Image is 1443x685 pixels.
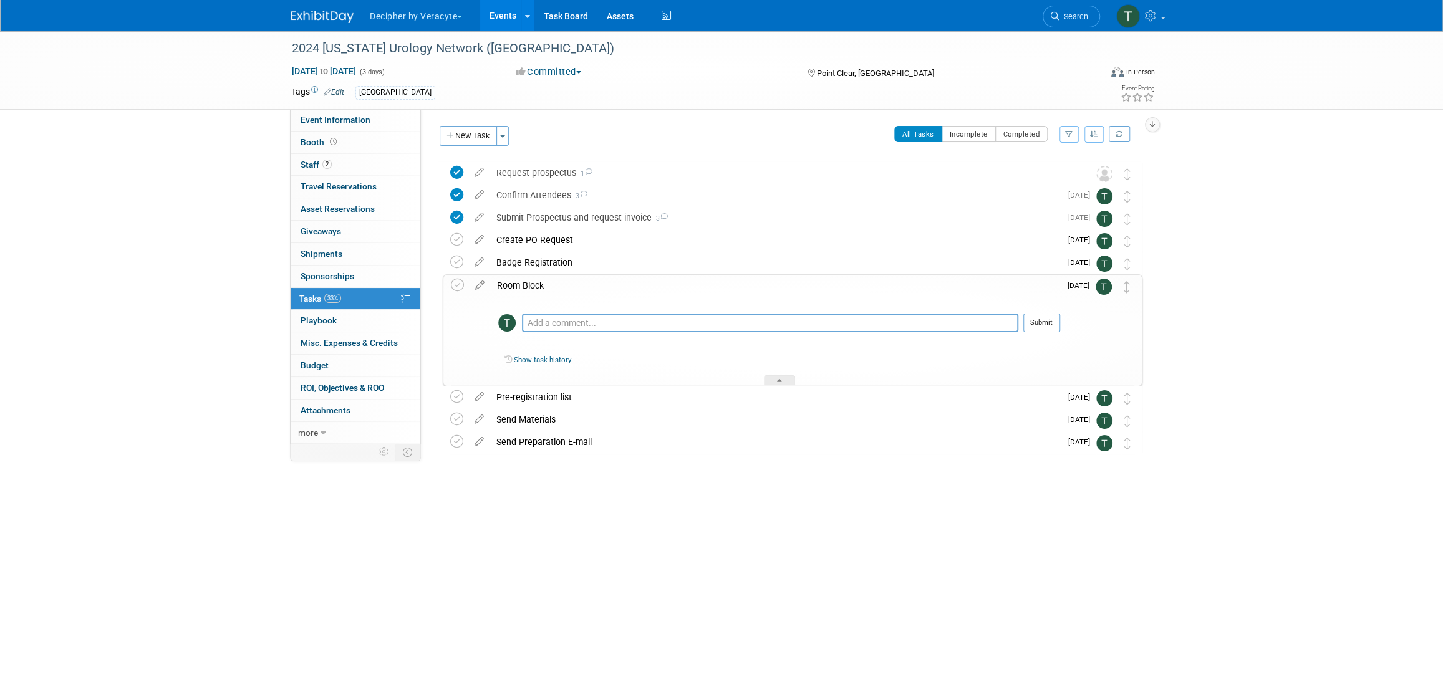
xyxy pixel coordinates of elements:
[291,422,420,444] a: more
[359,68,385,76] span: (3 days)
[1068,415,1096,424] span: [DATE]
[291,310,420,332] a: Playbook
[1043,6,1100,27] a: Search
[322,160,332,169] span: 2
[468,167,490,178] a: edit
[291,332,420,354] a: Misc. Expenses & Credits
[291,243,420,265] a: Shipments
[291,288,420,310] a: Tasks33%
[291,198,420,220] a: Asset Reservations
[291,65,357,77] span: [DATE] [DATE]
[301,204,375,214] span: Asset Reservations
[816,69,934,78] span: Point Clear, [GEOGRAPHIC_DATA]
[1124,281,1130,293] i: Move task
[1116,4,1140,28] img: Tony Alvarado
[291,11,354,23] img: ExhibitDay
[440,126,497,146] button: New Task
[1096,233,1112,249] img: Tony Alvarado
[490,162,1071,183] div: Request prospectus
[299,294,341,304] span: Tasks
[301,226,341,236] span: Giveaways
[1096,256,1112,272] img: Tony Alvarado
[576,170,592,178] span: 1
[1096,279,1112,295] img: Tony Alvarado
[514,355,571,364] a: Show task history
[374,444,395,460] td: Personalize Event Tab Strip
[995,126,1048,142] button: Completed
[395,444,421,460] td: Toggle Event Tabs
[301,360,329,370] span: Budget
[301,338,398,348] span: Misc. Expenses & Credits
[1026,65,1155,84] div: Event Format
[301,405,350,415] span: Attachments
[291,221,420,242] a: Giveaways
[942,126,996,142] button: Incomplete
[1068,393,1096,401] span: [DATE]
[287,37,1081,60] div: 2024 [US_STATE] Urology Network ([GEOGRAPHIC_DATA])
[468,414,490,425] a: edit
[291,266,420,287] a: Sponsorships
[468,234,490,246] a: edit
[468,189,490,201] a: edit
[355,86,435,99] div: [GEOGRAPHIC_DATA]
[1124,236,1131,247] i: Move task
[490,252,1061,273] div: Badge Registration
[1023,314,1060,332] button: Submit
[291,377,420,399] a: ROI, Objectives & ROO
[291,176,420,198] a: Travel Reservations
[324,294,341,303] span: 33%
[324,88,344,97] a: Edit
[490,207,1061,228] div: Submit Prospectus and request invoice
[490,431,1061,453] div: Send Preparation E-mail
[1096,188,1112,204] img: Tony Alvarado
[1124,415,1131,427] i: Move task
[318,66,330,76] span: to
[1124,258,1131,270] i: Move task
[652,214,668,223] span: 3
[1068,191,1096,199] span: [DATE]
[512,65,586,79] button: Committed
[301,315,337,325] span: Playbook
[291,154,420,176] a: Staff2
[1059,12,1088,21] span: Search
[894,126,942,142] button: All Tasks
[301,160,332,170] span: Staff
[291,132,420,153] a: Booth
[301,115,370,125] span: Event Information
[1068,258,1096,267] span: [DATE]
[301,137,339,147] span: Booth
[498,314,516,332] img: Tony Alvarado
[1096,166,1112,182] img: Unassigned
[468,257,490,268] a: edit
[1126,67,1155,77] div: In-Person
[490,229,1061,251] div: Create PO Request
[1124,168,1131,180] i: Move task
[291,109,420,131] a: Event Information
[1068,438,1096,446] span: [DATE]
[1096,435,1112,451] img: Tony Alvarado
[1124,213,1131,225] i: Move task
[468,436,490,448] a: edit
[1111,67,1124,77] img: Format-Inperson.png
[291,355,420,376] a: Budget
[571,192,587,200] span: 3
[1121,85,1154,92] div: Event Rating
[301,271,354,281] span: Sponsorships
[1124,393,1131,405] i: Move task
[490,184,1061,206] div: Confirm Attendees
[468,391,490,403] a: edit
[1096,413,1112,429] img: Tony Alvarado
[491,275,1060,296] div: Room Block
[291,400,420,421] a: Attachments
[468,212,490,223] a: edit
[1124,191,1131,203] i: Move task
[1068,213,1096,222] span: [DATE]
[1096,390,1112,406] img: Tony Alvarado
[1124,438,1131,449] i: Move task
[1096,211,1112,227] img: Tony Alvarado
[1109,126,1130,142] a: Refresh
[1068,236,1096,244] span: [DATE]
[327,137,339,146] span: Booth not reserved yet
[490,409,1061,430] div: Send Materials
[301,249,342,259] span: Shipments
